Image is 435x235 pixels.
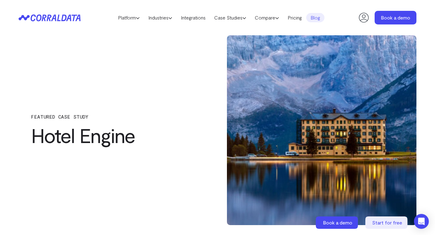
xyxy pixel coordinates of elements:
[114,13,144,22] a: Platform
[414,214,429,229] div: Open Intercom Messenger
[316,216,359,229] a: Book a demo
[306,13,324,22] a: Blog
[283,13,306,22] a: Pricing
[365,216,409,229] a: Start for free
[375,11,416,24] a: Book a demo
[31,114,196,120] p: FEATURED CASE STUDY
[31,124,196,146] h1: Hotel Engine
[144,13,176,22] a: Industries
[176,13,210,22] a: Integrations
[250,13,283,22] a: Compare
[372,220,402,225] span: Start for free
[210,13,250,22] a: Case Studies
[323,220,352,225] span: Book a demo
